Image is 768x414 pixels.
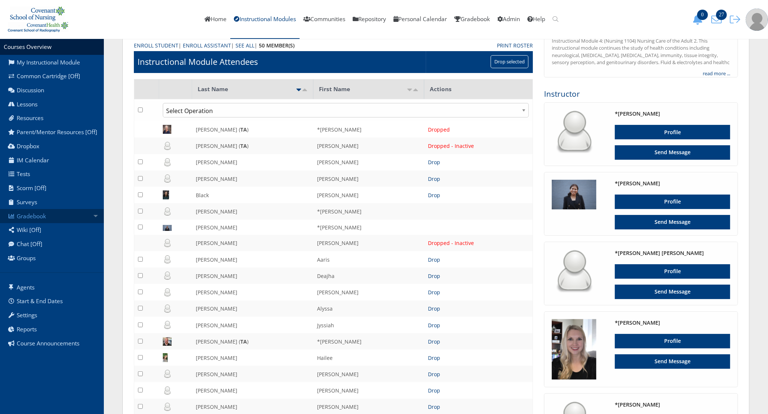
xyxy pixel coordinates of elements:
a: Profile [615,125,730,139]
a: Drop [428,272,440,279]
td: [PERSON_NAME] [192,203,313,219]
td: [PERSON_NAME] ( ) [192,138,313,154]
td: [PERSON_NAME] [192,366,313,382]
td: [PERSON_NAME] [192,220,313,235]
span: 0 [697,10,708,20]
td: [PERSON_NAME] [192,317,313,333]
h4: *[PERSON_NAME] [PERSON_NAME] [615,249,730,257]
img: desc.png [413,89,419,91]
td: [PERSON_NAME] [313,138,424,154]
a: Profile [615,195,730,209]
b: TA [240,126,247,133]
img: asc_active.png [296,89,302,91]
a: 0 [690,15,709,23]
td: [PERSON_NAME] ( ) [192,333,313,350]
td: [PERSON_NAME] [192,251,313,268]
a: See All [235,42,254,49]
a: Drop [428,338,440,345]
img: user-profile-default-picture.png [746,9,768,31]
img: 10000119_125_125.jpg [552,319,596,380]
td: *[PERSON_NAME] [313,121,424,138]
div: Dropped - Inactive [428,239,529,247]
div: Instructional Module 4: (Nursing 1104) Nursing Care of the Adult 2. This instructional module con... [552,37,730,66]
a: Drop [428,289,440,296]
td: [PERSON_NAME] [192,154,313,170]
a: Drop [428,322,440,329]
b: TA [240,142,247,149]
a: Drop [428,354,440,361]
td: [PERSON_NAME] [192,301,313,317]
td: [PERSON_NAME] [313,284,424,300]
img: 2687_125_125.jpg [552,180,596,209]
h4: *[PERSON_NAME] [615,110,730,117]
b: TA [240,338,247,345]
td: *[PERSON_NAME] [313,333,424,350]
td: [PERSON_NAME] [313,366,424,382]
img: desc.png [302,89,308,91]
td: [PERSON_NAME] [313,187,424,203]
th: Last Name [192,79,313,99]
a: Drop [428,175,440,182]
td: Alyssa [313,301,424,317]
td: [PERSON_NAME] [313,154,424,170]
td: Aaris [313,251,424,268]
td: [PERSON_NAME] [192,268,313,284]
td: [PERSON_NAME] [192,170,313,187]
h4: *[PERSON_NAME] [615,180,730,187]
h3: Instructor [544,89,738,99]
button: 27 [709,14,727,25]
td: Hailee [313,350,424,366]
td: [PERSON_NAME] [313,170,424,187]
h1: Instructional Module Attendees [138,56,258,67]
a: Send Message [615,215,730,229]
a: Drop [428,371,440,378]
a: Profile [615,334,730,348]
button: 0 [690,14,709,25]
input: Drop selected [491,55,528,68]
a: Send Message [615,145,730,160]
td: *[PERSON_NAME] [313,203,424,219]
a: Drop [428,305,440,312]
td: [PERSON_NAME] [313,235,424,251]
td: *[PERSON_NAME] [313,220,424,235]
td: Deajha [313,268,424,284]
img: asc.png [407,89,413,91]
td: [PERSON_NAME] [313,382,424,398]
td: [PERSON_NAME] [192,350,313,366]
td: [PERSON_NAME] [192,235,313,251]
td: [PERSON_NAME] [192,284,313,300]
a: Courses Overview [4,43,52,51]
a: 27 [709,15,727,23]
a: Profile [615,264,730,279]
a: Drop [428,256,440,263]
h4: *[PERSON_NAME] [615,401,730,408]
a: Drop [428,192,440,199]
td: [PERSON_NAME] ( ) [192,121,313,138]
td: [PERSON_NAME] [192,382,313,398]
a: Enroll Student [134,42,178,49]
a: read more ... [703,70,730,77]
div: Dropped [428,126,529,133]
span: 27 [716,10,727,20]
td: Jyssiah [313,317,424,333]
div: | | | [134,42,486,49]
a: Send Message [615,285,730,299]
th: Actions [424,79,533,99]
div: Dropped - Inactive [428,142,529,150]
a: Drop [428,387,440,394]
a: Drop [428,159,440,166]
td: Black [192,187,313,203]
a: Send Message [615,354,730,369]
a: Drop [428,403,440,410]
img: user_64.png [552,110,596,155]
a: Print Roster [497,42,533,49]
th: First Name [313,79,424,99]
a: Enroll Assistant [183,42,231,49]
h4: *[PERSON_NAME] [615,319,730,327]
img: user_64.png [552,249,596,294]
